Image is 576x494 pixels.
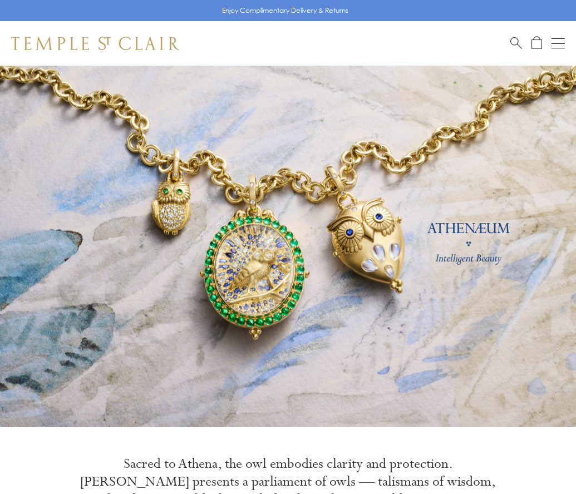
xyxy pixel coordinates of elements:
img: Temple St. Clair [11,37,179,50]
button: Open navigation [552,37,565,50]
p: Enjoy Complimentary Delivery & Returns [222,5,348,16]
a: Search [510,36,522,50]
a: Open Shopping Bag [531,36,542,50]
